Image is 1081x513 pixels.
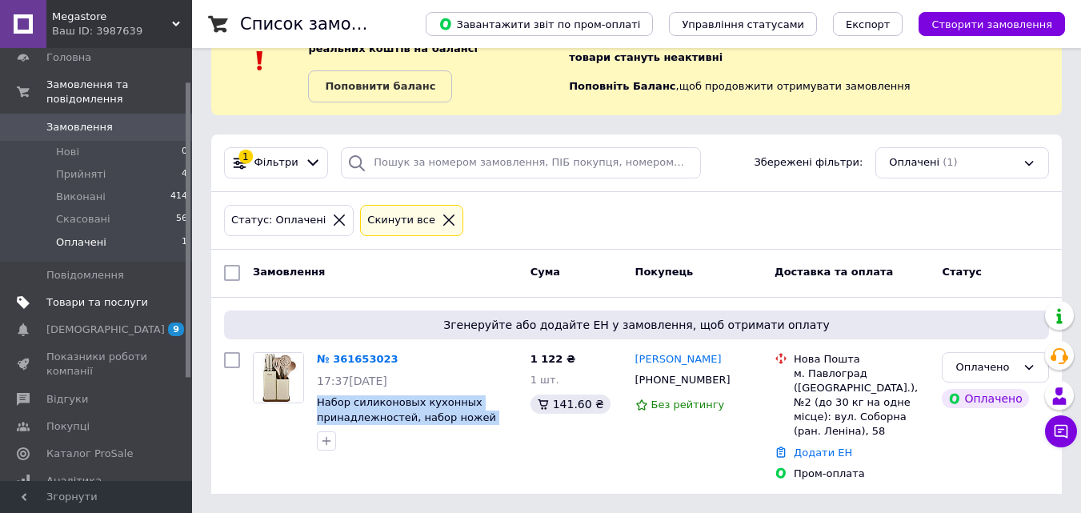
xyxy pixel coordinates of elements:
[308,70,452,102] a: Поповнити баланс
[325,80,435,92] b: Поповнити баланс
[46,474,102,488] span: Аналітика
[52,10,172,24] span: Megastore
[46,120,113,134] span: Замовлення
[46,268,124,283] span: Повідомлення
[942,389,1028,408] div: Оплачено
[889,155,939,170] span: Оплачені
[238,150,253,164] div: 1
[931,18,1052,30] span: Створити замовлення
[651,399,725,411] span: Без рейтингу
[46,392,88,407] span: Відгуки
[846,18,891,30] span: Експорт
[569,80,675,92] b: Поповніть Баланс
[317,396,496,438] a: Набор силиконовых кухонных принадлежностей, набор ножей Magio MG-1097I 12 предметов
[794,352,929,367] div: Нова Пошта
[317,375,387,387] span: 17:37[DATE]
[176,212,187,226] span: 56
[919,12,1065,36] button: Створити замовлення
[46,50,91,65] span: Головна
[228,212,329,229] div: Статус: Оплачені
[635,352,722,367] a: [PERSON_NAME]
[426,12,653,36] button: Завантажити звіт по пром-оплаті
[56,145,79,159] span: Нові
[254,155,298,170] span: Фільтри
[569,30,665,49] span: Через 4 дні
[569,51,723,63] b: товари стануть неактивні
[955,359,1016,376] div: Оплачено
[230,317,1043,333] span: Згенеруйте або додайте ЕН у замовлення, щоб отримати оплату
[1045,415,1077,447] button: Чат з покупцем
[56,190,106,204] span: Виконані
[56,235,106,250] span: Оплачені
[240,14,402,34] h1: Список замовлень
[168,323,184,336] span: 9
[669,12,817,36] button: Управління статусами
[56,212,110,226] span: Скасовані
[46,78,192,106] span: Замовлення та повідомлення
[46,323,165,337] span: [DEMOGRAPHIC_DATA]
[794,467,929,481] div: Пром-оплата
[46,419,90,434] span: Покупці
[530,374,559,386] span: 1 шт.
[46,447,133,461] span: Каталог ProSale
[903,18,1065,30] a: Створити замовлення
[52,24,192,38] div: Ваш ID: 3987639
[754,155,863,170] span: Збережені фільтри:
[632,370,734,391] div: [PHONE_NUMBER]
[775,266,893,278] span: Доставка та оплата
[182,167,187,182] span: 4
[635,266,694,278] span: Покупець
[253,352,304,403] a: Фото товару
[942,266,982,278] span: Статус
[308,42,478,54] b: реальних коштів на балансі
[530,266,560,278] span: Cума
[182,145,187,159] span: 0
[530,395,611,414] div: 141.60 ₴
[530,353,575,365] span: 1 122 ₴
[56,167,106,182] span: Прийняті
[794,447,852,459] a: Додати ЕН
[254,353,303,403] img: Фото товару
[794,367,929,439] div: м. Павлоград ([GEOGRAPHIC_DATA].), №2 (до 30 кг на одне місце): вул. Соборна (ран. Леніна), 58
[341,147,700,178] input: Пошук за номером замовлення, ПІБ покупця, номером телефону, Email, номером накладної
[46,350,148,379] span: Показники роботи компанії
[182,235,187,250] span: 1
[943,156,957,168] span: (1)
[248,49,272,73] img: :exclamation:
[170,190,187,204] span: 414
[46,295,148,310] span: Товари та послуги
[569,19,1062,102] div: , щоб продовжити отримувати замовлення
[682,18,804,30] span: Управління статусами
[438,17,640,31] span: Завантажити звіт по пром-оплаті
[317,353,398,365] a: № 361653023
[833,12,903,36] button: Експорт
[364,212,438,229] div: Cкинути все
[253,266,325,278] span: Замовлення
